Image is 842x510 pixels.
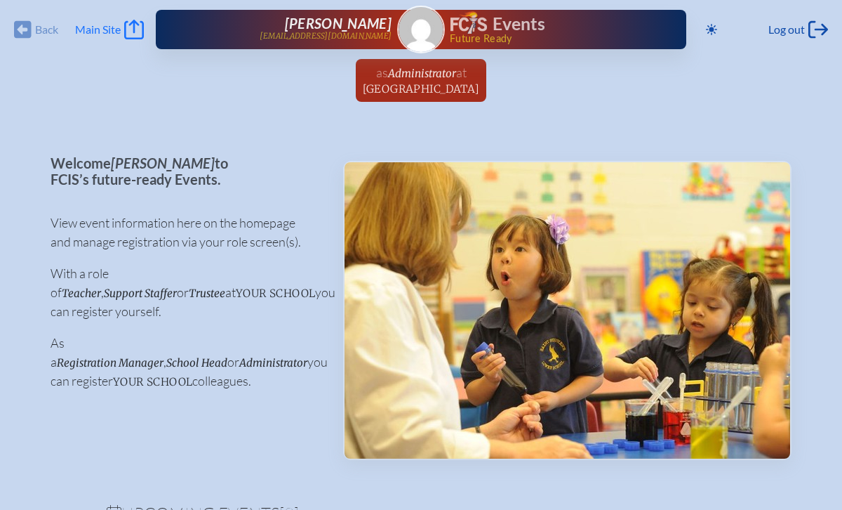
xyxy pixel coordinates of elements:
[260,32,392,41] p: [EMAIL_ADDRESS][DOMAIN_NAME]
[388,67,456,80] span: Administrator
[239,356,307,370] span: Administrator
[399,7,443,52] img: Gravatar
[62,287,101,300] span: Teacher
[285,15,392,32] span: [PERSON_NAME]
[376,65,388,80] span: as
[75,20,144,39] a: Main Site
[57,356,163,370] span: Registration Manager
[51,214,321,251] p: View event information here on the homepage and manage registration via your role screen(s).
[51,264,321,321] p: With a role of , or at you can register yourself.
[450,11,641,44] div: FCIS Events — Future ready
[363,82,480,96] span: [GEOGRAPHIC_DATA]
[201,15,392,44] a: [PERSON_NAME][EMAIL_ADDRESS][DOMAIN_NAME]
[111,155,215,171] span: [PERSON_NAME]
[51,334,321,391] p: As a , or you can register colleagues.
[166,356,227,370] span: School Head
[768,22,805,37] span: Log out
[345,162,790,459] img: Events
[51,155,321,187] p: Welcome to FCIS’s future-ready Events.
[113,375,192,388] span: your school
[104,287,177,300] span: Support Staffer
[357,59,486,102] a: asAdministratorat[GEOGRAPHIC_DATA]
[450,34,641,44] span: Future Ready
[189,287,225,300] span: Trustee
[75,22,121,37] span: Main Site
[236,287,315,300] span: your school
[397,6,445,53] a: Gravatar
[456,65,467,80] span: at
